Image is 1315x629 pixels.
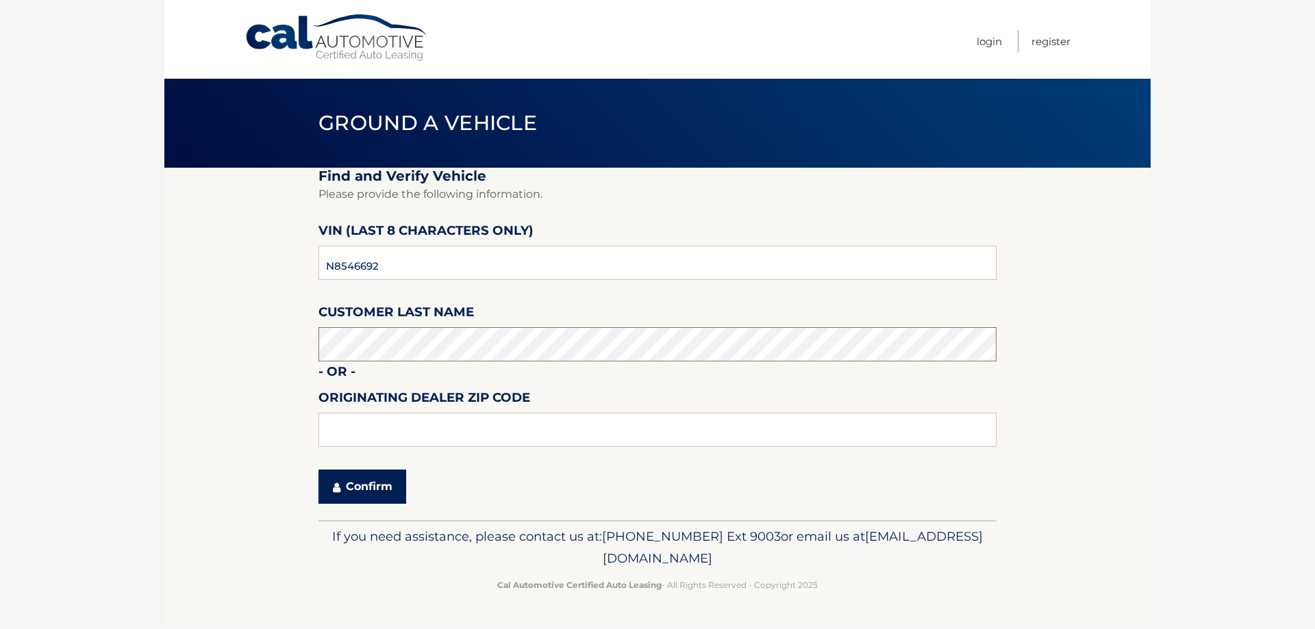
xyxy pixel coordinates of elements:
p: Please provide the following information. [318,185,997,204]
label: Customer Last Name [318,302,474,327]
label: - or - [318,361,355,387]
button: Confirm [318,470,406,504]
p: If you need assistance, please contact us at: or email us at [327,526,988,569]
span: Ground a Vehicle [318,110,537,136]
a: Cal Automotive [245,14,429,62]
h2: Find and Verify Vehicle [318,168,997,185]
a: Login [977,30,1002,53]
a: Register [1031,30,1070,53]
span: [PHONE_NUMBER] Ext 9003 [602,528,781,544]
label: Originating Dealer Zip Code [318,387,530,413]
label: VIN (last 8 characters only) [318,220,534,246]
p: - All Rights Reserved - Copyright 2025 [327,578,988,592]
strong: Cal Automotive Certified Auto Leasing [497,580,662,590]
